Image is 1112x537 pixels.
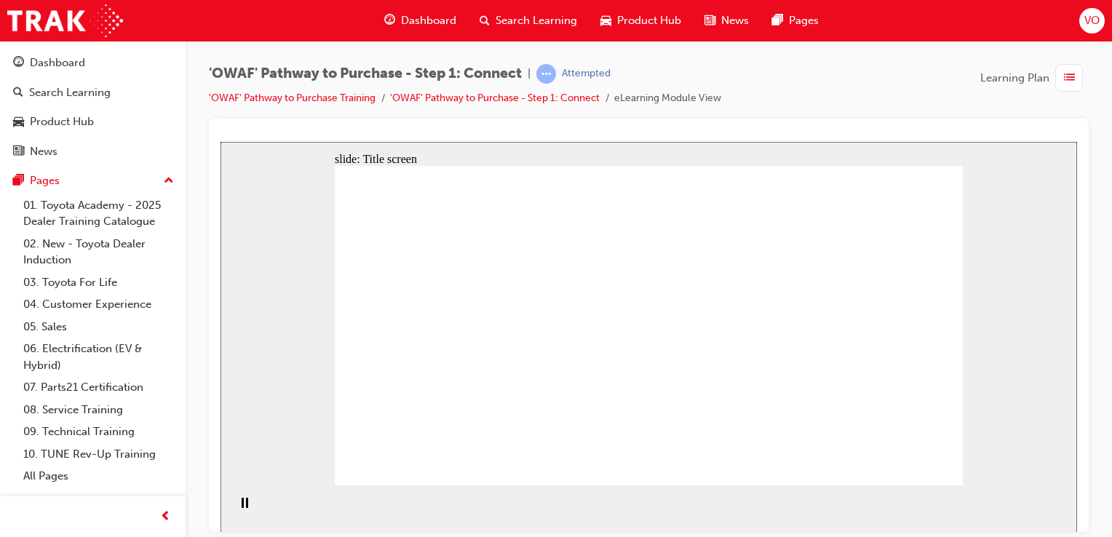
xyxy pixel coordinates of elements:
[13,116,24,129] span: car-icon
[164,172,174,191] span: up-icon
[704,12,715,30] span: news-icon
[7,343,32,391] div: playback controls
[789,12,819,29] span: Pages
[17,421,180,443] a: 09. Technical Training
[17,376,180,399] a: 07. Parts21 Certification
[160,508,171,526] span: prev-icon
[209,65,522,82] span: 'OWAF' Pathway to Purchase - Step 1: Connect
[13,87,23,100] span: search-icon
[1079,8,1105,33] button: VO
[30,143,57,160] div: News
[17,443,180,466] a: 10. TUNE Rev-Up Training
[13,146,24,159] span: news-icon
[17,194,180,233] a: 01. Toyota Academy - 2025 Dealer Training Catalogue
[1084,12,1100,29] span: VO
[17,465,180,488] a: All Pages
[17,271,180,294] a: 03. Toyota For Life
[480,12,490,30] span: search-icon
[401,12,456,29] span: Dashboard
[6,167,180,194] button: Pages
[617,12,681,29] span: Product Hub
[468,6,589,36] a: search-iconSearch Learning
[528,65,531,82] span: |
[772,12,783,30] span: pages-icon
[1064,69,1075,87] span: list-icon
[17,233,180,271] a: 02. New - Toyota Dealer Induction
[536,64,556,84] span: learningRecordVerb_ATTEMPT-icon
[373,6,468,36] a: guage-iconDashboard
[721,12,749,29] span: News
[600,12,611,30] span: car-icon
[614,90,721,107] li: eLearning Module View
[496,12,577,29] span: Search Learning
[760,6,830,36] a: pages-iconPages
[6,79,180,106] a: Search Learning
[17,338,180,376] a: 06. Electrification (EV & Hybrid)
[30,55,85,71] div: Dashboard
[6,108,180,135] a: Product Hub
[17,316,180,338] a: 05. Sales
[7,4,123,37] img: Trak
[17,399,180,421] a: 08. Service Training
[17,293,180,316] a: 04. Customer Experience
[30,114,94,130] div: Product Hub
[390,92,600,104] a: 'OWAF' Pathway to Purchase - Step 1: Connect
[13,175,24,188] span: pages-icon
[6,138,180,165] a: News
[6,49,180,76] a: Dashboard
[980,70,1049,87] span: Learning Plan
[693,6,760,36] a: news-iconNews
[29,84,111,101] div: Search Learning
[13,57,24,70] span: guage-icon
[980,64,1089,92] button: Learning Plan
[589,6,693,36] a: car-iconProduct Hub
[562,67,611,81] div: Attempted
[30,172,60,189] div: Pages
[7,355,32,380] button: Pause (Ctrl+Alt+P)
[384,12,395,30] span: guage-icon
[209,92,376,104] a: 'OWAF' Pathway to Purchase Training
[6,47,180,167] button: DashboardSearch LearningProduct HubNews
